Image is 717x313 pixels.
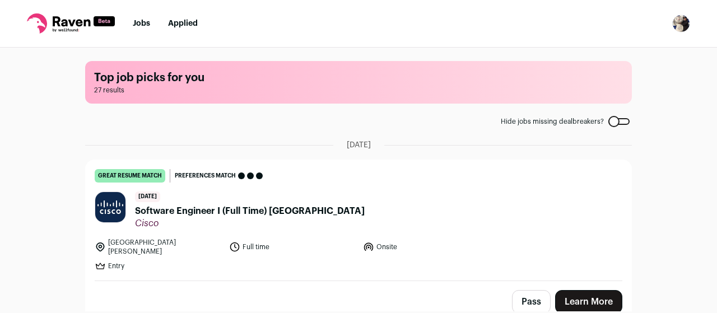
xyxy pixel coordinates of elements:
a: Applied [168,20,198,27]
li: [GEOGRAPHIC_DATA][PERSON_NAME] [95,238,222,256]
img: d9f8571823f42487d06c0a2b32587fc76af568bc68ffee623e147147d74b258d.jpg [95,192,125,222]
a: Jobs [133,20,150,27]
img: 19484919-medium_jpg [672,15,690,32]
li: Full time [229,238,357,256]
a: great resume match Preferences match [DATE] Software Engineer I (Full Time) [GEOGRAPHIC_DATA] Cis... [86,160,631,281]
span: [DATE] [135,191,160,202]
span: [DATE] [347,139,371,151]
button: Open dropdown [672,15,690,32]
div: great resume match [95,169,165,183]
span: Software Engineer I (Full Time) [GEOGRAPHIC_DATA] [135,204,365,218]
span: Cisco [135,218,365,229]
li: Onsite [363,238,491,256]
span: Preferences match [175,170,236,181]
span: 27 results [94,86,623,95]
span: Hide jobs missing dealbreakers? [501,117,604,126]
li: Entry [95,260,222,272]
h1: Top job picks for you [94,70,623,86]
